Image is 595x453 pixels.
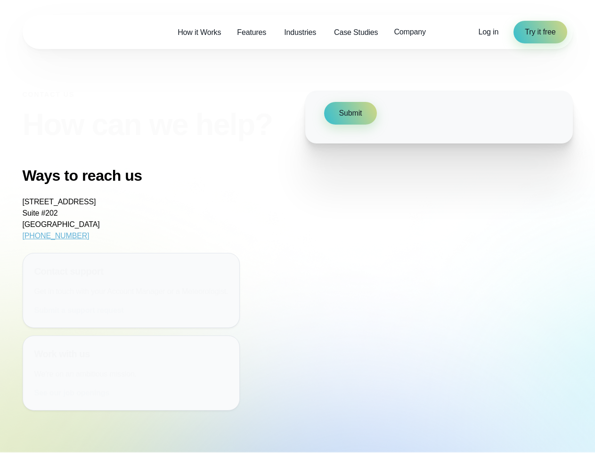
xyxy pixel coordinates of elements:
span: Industries [284,27,316,38]
a: How it Works [170,23,229,42]
a: Log in [479,26,499,38]
a: [PHONE_NUMBER] [23,232,90,240]
span: Company [394,26,425,38]
span: Case Studies [334,27,378,38]
span: How it Works [178,27,221,38]
button: Submit [324,102,377,125]
a: Case Studies [326,23,386,42]
h3: Ways to reach us [23,166,243,185]
span: Features [237,27,266,38]
span: Log in [479,28,499,36]
address: [STREET_ADDRESS] Suite #202 [GEOGRAPHIC_DATA] [23,196,100,242]
a: Try it free [513,21,567,43]
span: Try it free [525,26,555,38]
span: Submit [339,108,362,119]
